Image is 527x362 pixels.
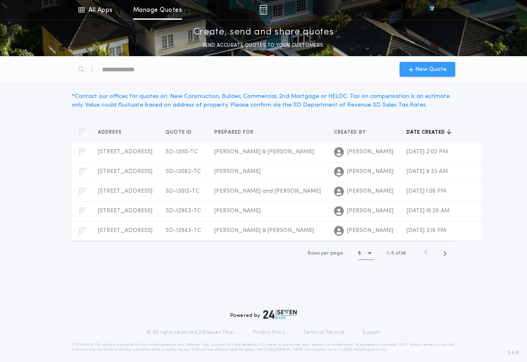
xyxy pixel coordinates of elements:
[214,208,261,214] span: [PERSON_NAME]
[98,149,152,155] span: [STREET_ADDRESS]
[387,251,388,256] span: 1
[358,249,361,257] h1: 5
[166,168,201,175] span: SD-13082-TC
[407,129,447,136] span: Date created
[98,208,152,214] span: [STREET_ADDRESS]
[400,62,455,77] button: New Quote
[72,92,455,109] div: * Contact our offices for quotes on: New Construction, Builder, Commercial, 2nd Mortgage or HELOC...
[407,208,450,214] span: [DATE] 10:26 AM
[415,6,449,14] img: vs-icon
[347,187,393,196] span: [PERSON_NAME]
[146,329,235,336] p: © All rights reserved. 24|Seven Fees
[347,207,393,215] span: [PERSON_NAME]
[214,228,314,234] span: [PERSON_NAME] & [PERSON_NAME]
[98,228,152,234] span: [STREET_ADDRESS]
[347,227,393,235] span: [PERSON_NAME]
[358,247,374,260] button: 5
[98,188,152,194] span: [STREET_ADDRESS]
[308,251,344,256] span: Rows per page:
[407,149,448,155] span: [DATE] 2:02 PM
[98,168,152,175] span: [STREET_ADDRESS]
[166,128,198,137] button: Quote ID
[334,129,368,136] span: Created by
[166,129,193,136] span: Quote ID
[407,168,448,175] span: [DATE] 8:33 AM
[98,129,123,136] span: Address
[347,168,393,176] span: [PERSON_NAME]
[407,188,446,194] span: [DATE] 1:06 PM
[193,26,334,39] p: Create, send and share quotes
[166,208,201,214] span: SD-12953-TC
[407,228,446,234] span: [DATE] 3:16 PM
[407,128,451,137] button: Date created
[334,128,372,137] button: Created by
[166,188,200,194] span: SD-13012-TC
[166,228,201,234] span: SD-12943-TC
[259,5,267,15] img: img
[415,65,447,74] span: New Quote
[72,342,455,352] p: DISCLAIMER: This estimate is provided for informational purposes only. 24|Seven Fees, a product o...
[214,149,314,155] span: [PERSON_NAME] & [PERSON_NAME]
[264,348,305,351] a: [URL][DOMAIN_NAME]
[347,148,393,156] span: [PERSON_NAME]
[98,128,128,137] button: Address
[362,329,381,336] a: Support
[395,250,406,257] span: of 46
[166,149,198,155] span: SD-13110-TC
[214,168,261,175] span: [PERSON_NAME]
[230,310,297,319] div: Powered by
[508,349,519,357] span: 3.8.0
[263,310,297,319] img: logo
[391,251,394,256] span: 5
[253,329,286,336] a: Privacy Policy
[214,129,255,136] span: Prepared for
[303,329,344,336] a: Terms of Service
[214,188,321,194] span: [PERSON_NAME] and [PERSON_NAME]
[202,41,325,50] p: SEND ACCURATE QUOTES TO YOUR CUSTOMERS.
